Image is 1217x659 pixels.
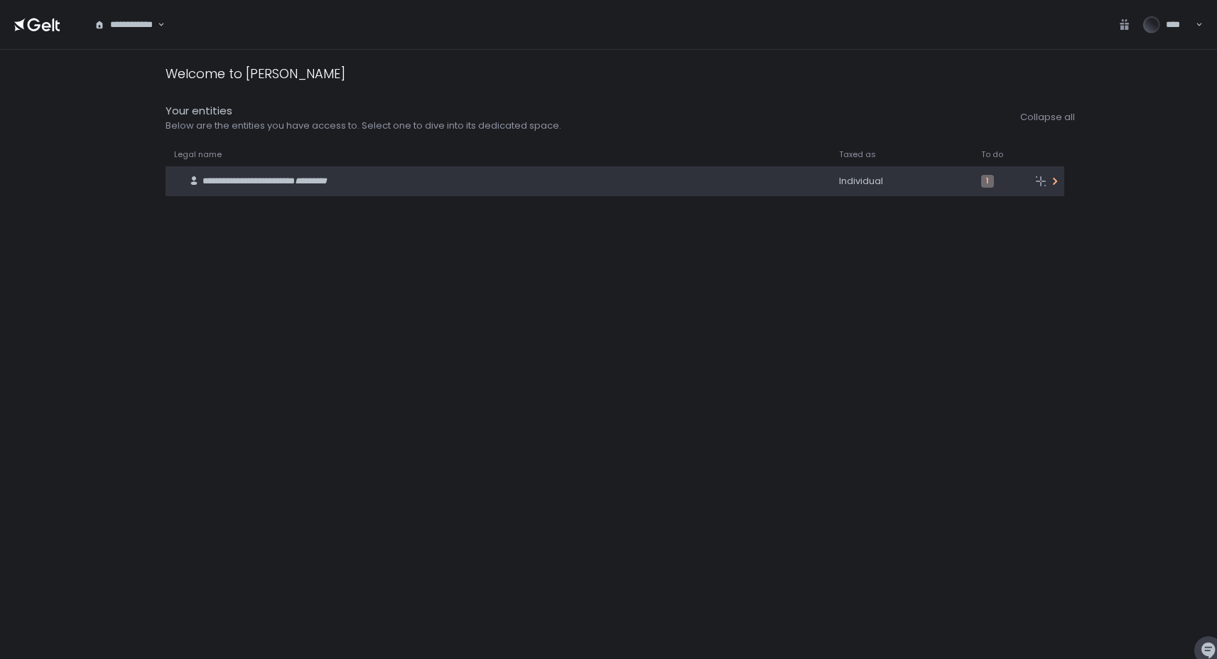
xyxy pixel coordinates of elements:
div: Individual [839,175,964,188]
div: Welcome to [PERSON_NAME] [166,64,345,83]
div: Below are the entities you have access to. Select one to dive into its dedicated space. [166,119,561,132]
span: 1 [981,175,994,188]
div: Search for option [85,10,165,40]
span: Taxed as [839,149,876,160]
div: Your entities [166,103,561,119]
span: To do [981,149,1003,160]
span: Legal name [174,149,222,160]
button: Collapse all [1020,111,1075,124]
